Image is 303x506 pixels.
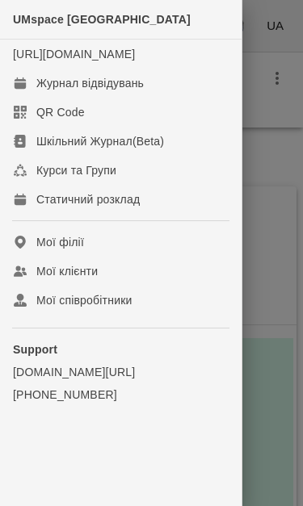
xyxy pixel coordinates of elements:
div: Шкільний Журнал(Beta) [36,133,164,149]
div: Мої клієнти [36,263,98,279]
div: Статичний розклад [36,191,140,207]
a: [DOMAIN_NAME][URL] [13,364,229,380]
div: Курси та Групи [36,162,116,178]
div: QR Code [36,104,85,120]
div: Журнал відвідувань [36,75,144,91]
span: UMspace [GEOGRAPHIC_DATA] [13,13,191,26]
p: Support [13,341,229,358]
a: [URL][DOMAIN_NAME] [13,48,135,61]
div: Мої співробітники [36,292,133,308]
div: Мої філії [36,234,84,250]
a: [PHONE_NUMBER] [13,387,229,403]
